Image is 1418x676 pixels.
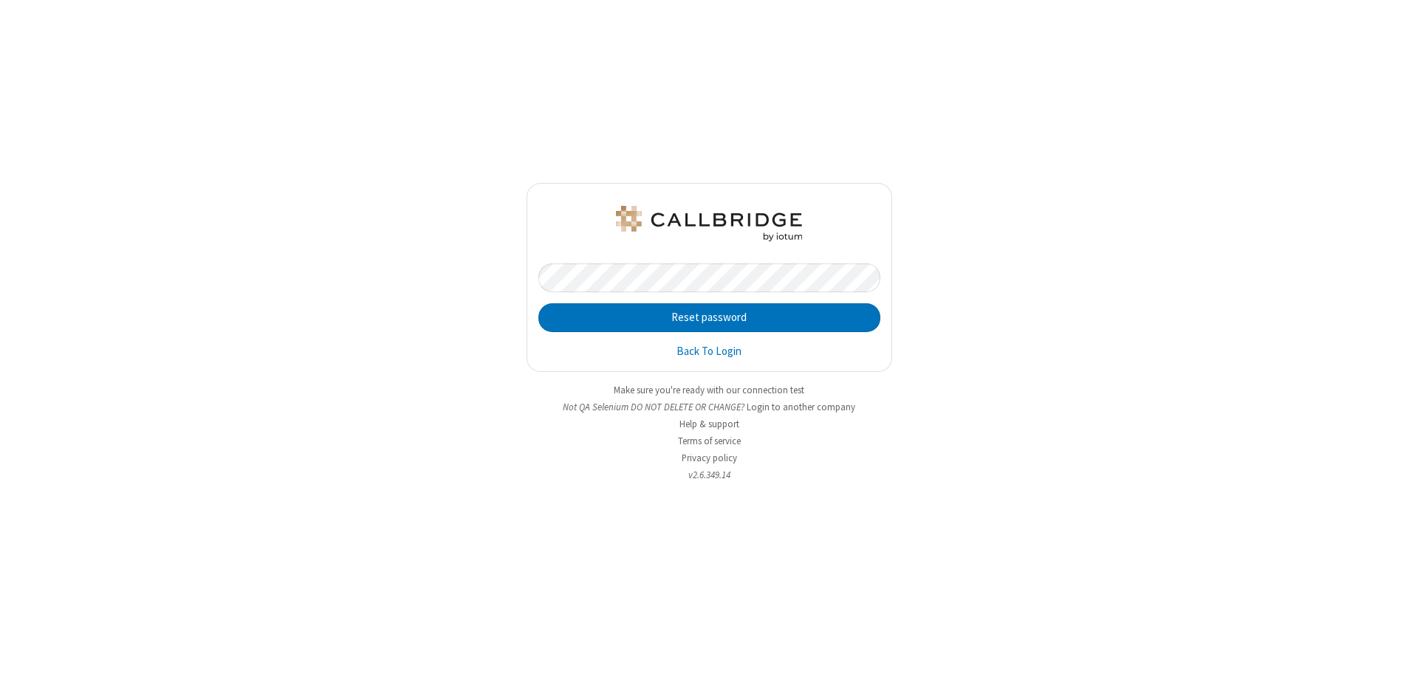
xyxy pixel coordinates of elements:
button: Login to another company [747,400,855,414]
img: QA Selenium DO NOT DELETE OR CHANGE [613,206,805,241]
a: Terms of service [678,435,741,447]
a: Back To Login [677,343,741,360]
a: Privacy policy [682,452,737,464]
button: Reset password [538,303,880,333]
a: Help & support [679,418,739,430]
a: Make sure you're ready with our connection test [614,384,804,396]
li: Not QA Selenium DO NOT DELETE OR CHANGE? [527,400,892,414]
li: v2.6.349.14 [527,468,892,482]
